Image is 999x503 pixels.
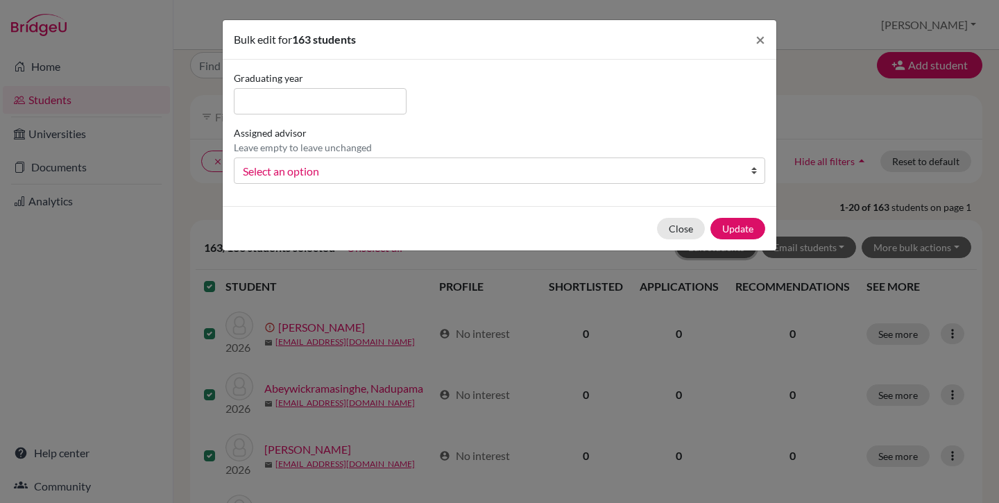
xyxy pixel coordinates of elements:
[234,140,372,155] p: Leave empty to leave unchanged
[657,218,705,239] button: Close
[710,218,765,239] button: Update
[234,126,372,155] label: Assigned advisor
[755,29,765,49] span: ×
[292,33,356,46] span: 163 students
[243,162,738,180] span: Select an option
[744,20,776,59] button: Close
[234,71,407,85] label: Graduating year
[234,33,292,46] span: Bulk edit for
